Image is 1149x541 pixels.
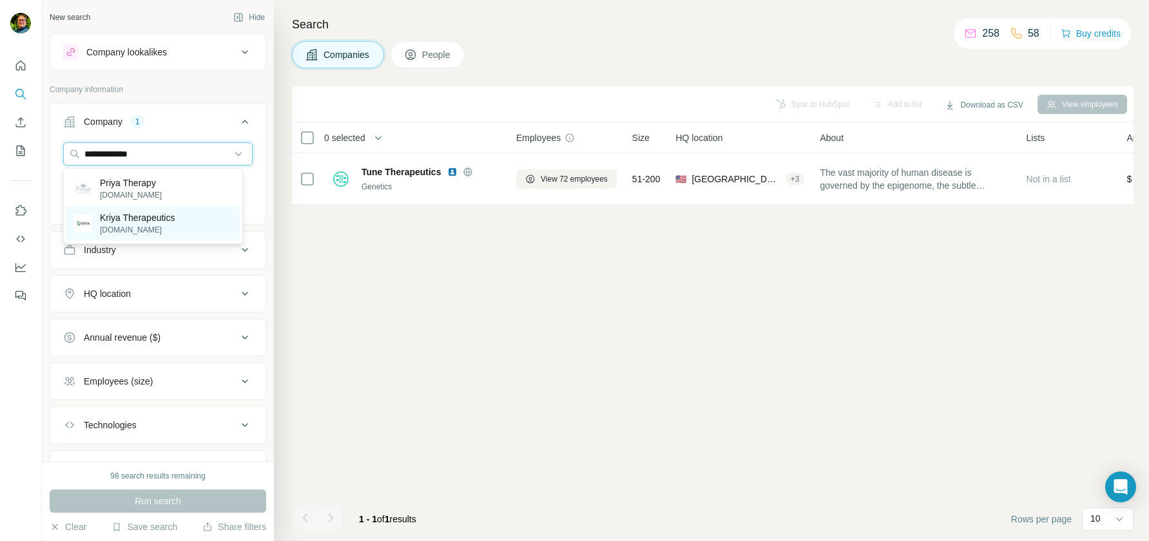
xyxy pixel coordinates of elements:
[820,131,844,144] span: About
[675,173,686,185] span: 🇺🇸
[84,419,137,432] div: Technologies
[74,214,92,233] img: Kriya Therapeutics
[1105,471,1136,502] div: Open Intercom Messenger
[84,243,116,256] div: Industry
[324,131,365,144] span: 0 selected
[10,54,31,77] button: Quick start
[50,520,86,533] button: Clear
[202,520,266,533] button: Share filters
[50,410,266,441] button: Technologies
[10,13,31,33] img: Avatar
[359,514,416,524] span: results
[111,520,177,533] button: Save search
[224,8,274,27] button: Hide
[100,224,175,236] p: [DOMAIN_NAME]
[385,514,390,524] span: 1
[1090,512,1101,525] p: 10
[786,173,805,185] div: + 3
[377,514,385,524] span: of
[675,131,722,144] span: HQ location
[516,169,617,189] button: View 72 employees
[10,227,31,251] button: Use Surfe API
[100,176,162,189] p: Priya Therapy
[982,26,999,41] p: 258
[1026,131,1045,144] span: Lists
[110,470,205,482] div: 98 search results remaining
[1028,26,1039,41] p: 58
[100,211,175,224] p: Kriya Therapeutics
[362,181,501,193] div: Genetics
[10,256,31,279] button: Dashboard
[86,46,167,59] div: Company lookalikes
[632,131,650,144] span: Size
[50,322,266,353] button: Annual revenue ($)
[10,111,31,134] button: Enrich CSV
[362,166,441,178] span: Tune Therapeutics
[632,173,661,185] span: 51-200
[10,199,31,222] button: Use Surfe on LinkedIn
[422,48,452,61] span: People
[84,375,153,388] div: Employees (size)
[447,167,458,177] img: LinkedIn logo
[50,106,266,142] button: Company1
[74,180,92,198] img: Priya Therapy
[84,287,131,300] div: HQ location
[10,82,31,106] button: Search
[691,173,780,185] span: [GEOGRAPHIC_DATA], [US_STATE]
[84,331,160,344] div: Annual revenue ($)
[84,115,122,128] div: Company
[10,139,31,162] button: My lists
[50,12,90,23] div: New search
[1011,513,1072,526] span: Rows per page
[541,173,608,185] span: View 72 employees
[1061,24,1121,43] button: Buy credits
[820,166,1010,192] span: The vast majority of human disease is governed by the epigenome, the subtle machinery that contro...
[331,169,351,189] img: Logo of Tune Therapeutics
[50,234,266,265] button: Industry
[292,15,1134,33] h4: Search
[50,278,266,309] button: HQ location
[1026,174,1070,184] span: Not in a list
[10,284,31,307] button: Feedback
[50,84,266,95] p: Company information
[50,366,266,397] button: Employees (size)
[130,116,145,128] div: 1
[100,189,162,201] p: [DOMAIN_NAME]
[323,48,371,61] span: Companies
[50,453,266,484] button: Keywords
[516,131,561,144] span: Employees
[359,514,377,524] span: 1 - 1
[50,37,266,68] button: Company lookalikes
[936,95,1032,115] button: Download as CSV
